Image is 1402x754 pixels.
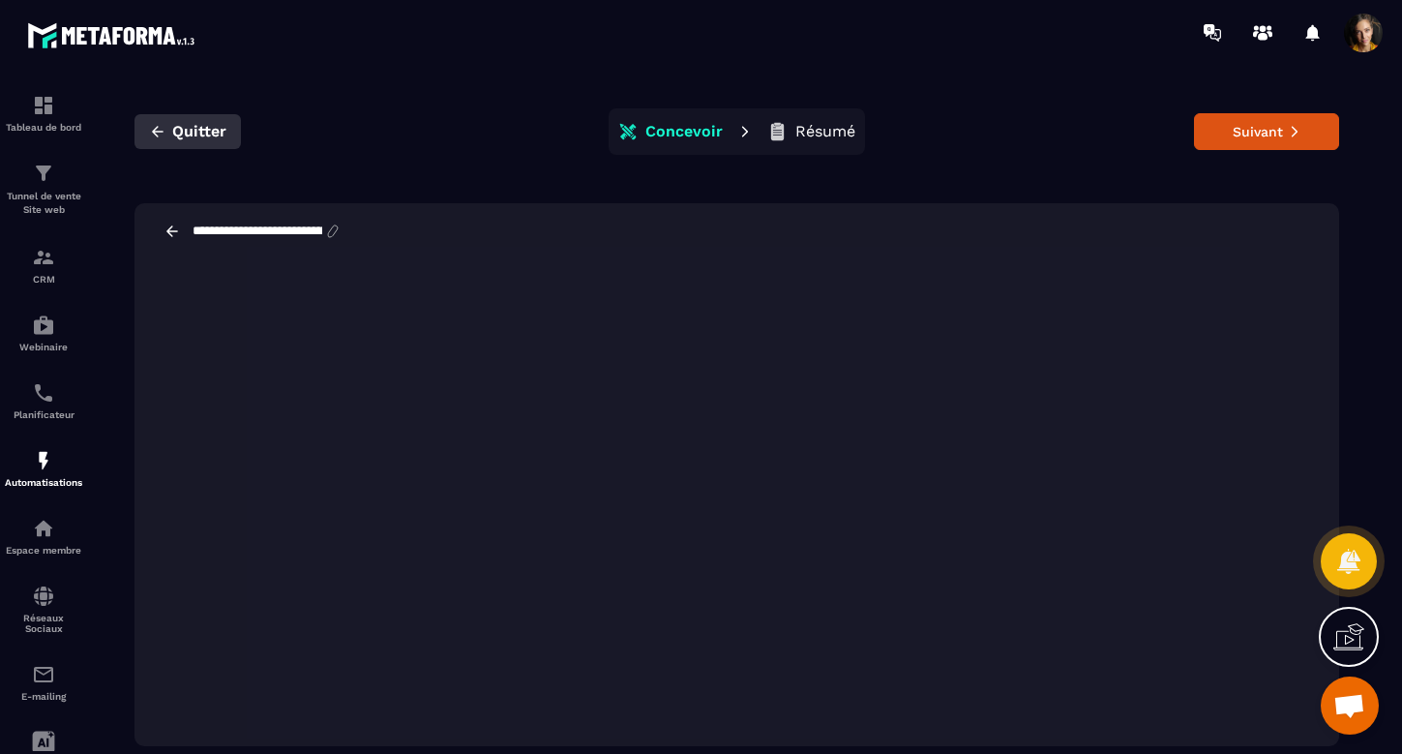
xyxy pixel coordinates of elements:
a: automationsautomationsEspace membre [5,502,82,570]
a: formationformationTunnel de vente Site web [5,147,82,231]
button: Résumé [761,112,861,151]
div: Ouvrir le chat [1321,677,1379,735]
img: formation [32,162,55,185]
img: email [32,663,55,686]
p: Tunnel de vente Site web [5,190,82,217]
button: Suivant [1194,113,1339,150]
a: formationformationTableau de bord [5,79,82,147]
img: social-network [32,585,55,608]
p: Concevoir [645,122,723,141]
p: Webinaire [5,342,82,352]
img: automations [32,314,55,337]
a: emailemailE-mailing [5,648,82,716]
button: Quitter [134,114,241,149]
p: Planificateur [5,409,82,420]
p: Résumé [795,122,855,141]
img: logo [27,17,201,53]
p: Automatisations [5,477,82,488]
p: Espace membre [5,545,82,556]
img: scheduler [32,381,55,405]
a: formationformationCRM [5,231,82,299]
a: schedulerschedulerPlanificateur [5,367,82,435]
a: automationsautomationsWebinaire [5,299,82,367]
p: E-mailing [5,691,82,702]
a: automationsautomationsAutomatisations [5,435,82,502]
span: Quitter [172,122,226,141]
button: Concevoir [612,112,729,151]
img: formation [32,246,55,269]
a: social-networksocial-networkRéseaux Sociaux [5,570,82,648]
p: CRM [5,274,82,285]
p: Réseaux Sociaux [5,613,82,634]
p: Tableau de bord [5,122,82,133]
img: formation [32,94,55,117]
img: automations [32,517,55,540]
img: automations [32,449,55,472]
